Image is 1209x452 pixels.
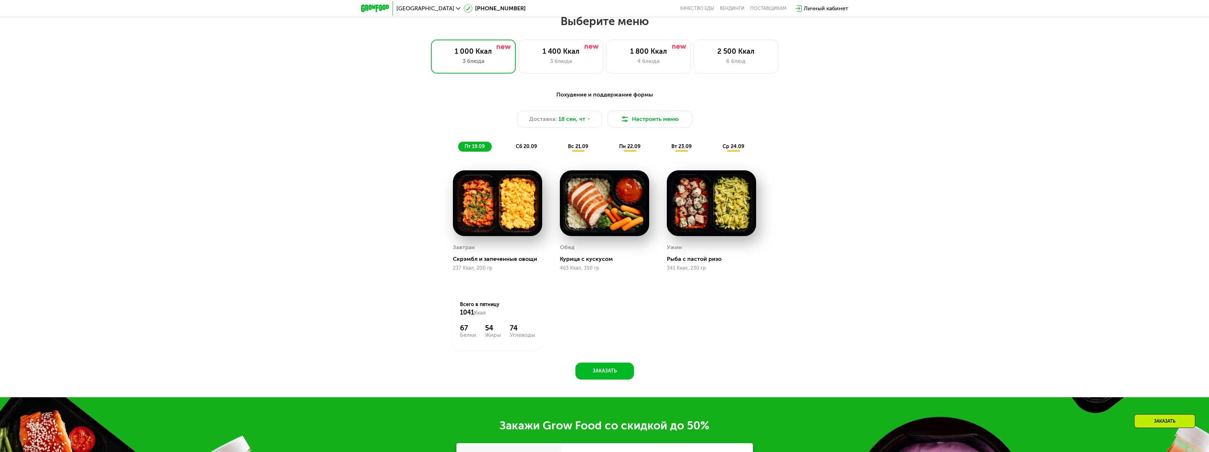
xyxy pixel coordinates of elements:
div: 6 блюд [701,57,771,65]
div: Личный кабинет [804,4,848,13]
div: 463 Ккал, 350 гр [560,265,649,271]
span: пн 22.09 [619,143,640,149]
span: [GEOGRAPHIC_DATA] [396,6,454,11]
div: 54 [485,324,501,332]
span: вт 23.09 [671,143,692,149]
span: Доставка: [529,115,557,123]
div: 1 400 Ккал [526,47,596,55]
div: 2 500 Ккал [701,47,771,55]
div: Завтрак [453,242,475,253]
h2: Выберите меню [23,14,1186,28]
span: Ккал [474,310,486,316]
div: 3 блюда [438,57,508,65]
div: Заказать [1134,414,1195,428]
div: Углеводы [510,332,535,338]
div: Рыба с пастой ризо [667,256,762,263]
a: Вендинги [720,6,744,11]
a: Качество еды [680,6,714,11]
div: 67 [460,324,476,332]
div: поставщикам [750,6,786,11]
div: 3 блюда [526,57,596,65]
div: 341 Ккал, 230 гр [667,265,756,271]
div: Жиры [485,332,501,338]
div: Похудение и поддержание формы [396,90,814,99]
button: Заказать [575,363,634,380]
span: 1041 [460,309,474,316]
span: пт 19.09 [465,143,485,149]
div: 1 000 Ккал [438,47,508,55]
div: Белки [460,332,476,338]
span: ср 24.09 [723,143,744,149]
div: Ужин [667,242,682,253]
div: Курица с кускусом [560,256,655,263]
button: Настроить меню [608,111,692,128]
a: [PHONE_NUMBER] [464,4,526,13]
div: 1 800 Ккал [614,47,683,55]
div: Обед [560,242,575,253]
span: сб 20.09 [516,143,537,149]
div: Скрэмбл и запеченные овощи [453,256,548,263]
span: 18 сен, чт [558,115,585,123]
div: 237 Ккал, 200 гр [453,265,542,271]
span: вс 21.09 [568,143,588,149]
div: Всего в пятницу [460,301,535,317]
div: 4 блюда [614,57,683,65]
div: 74 [510,324,535,332]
